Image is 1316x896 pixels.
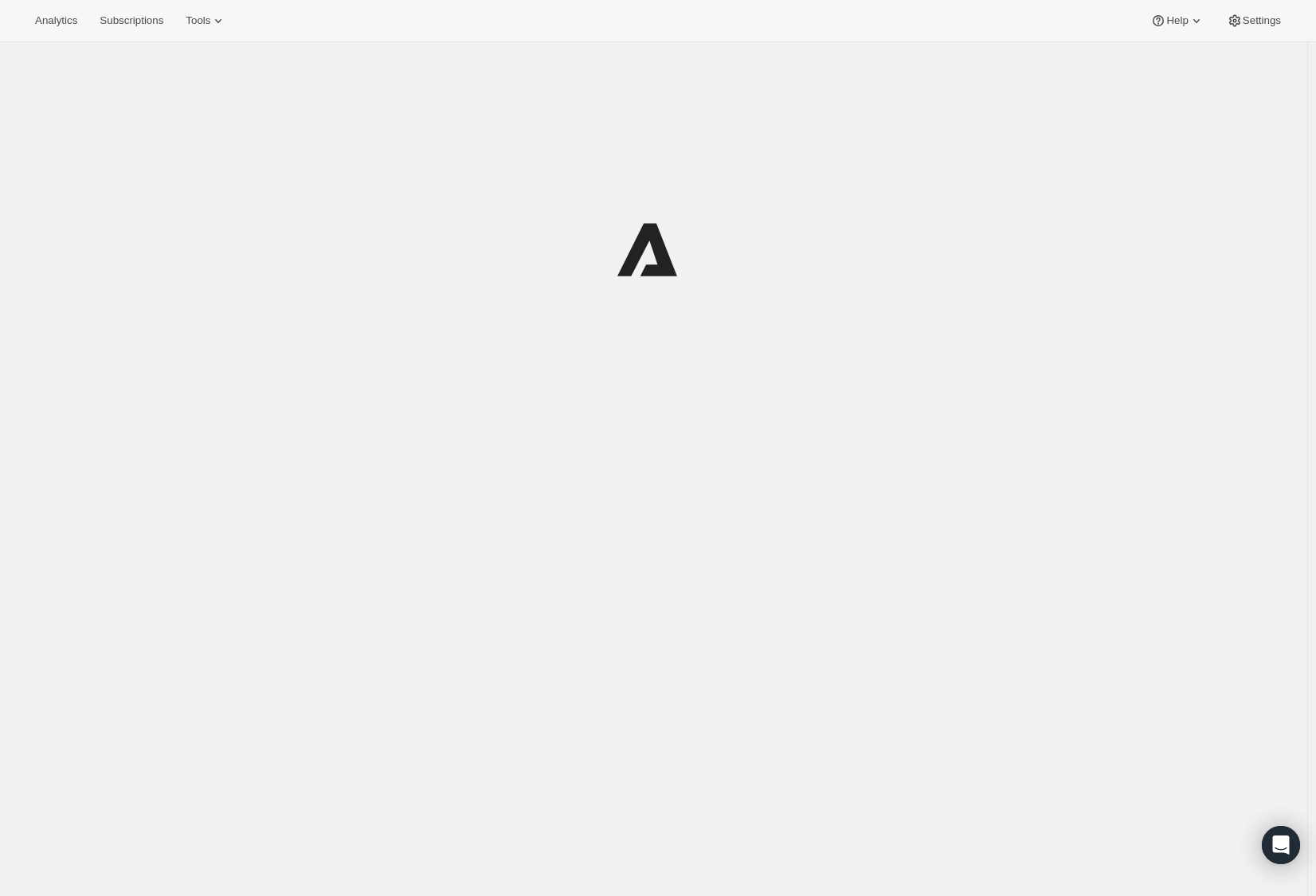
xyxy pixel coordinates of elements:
button: Analytics [25,10,87,32]
span: Analytics [35,14,77,27]
button: Subscriptions [90,10,173,32]
span: Help [1166,14,1188,27]
button: Settings [1217,10,1291,32]
button: Help [1141,10,1213,32]
span: Settings [1243,14,1281,27]
div: Open Intercom Messenger [1262,826,1300,864]
span: Subscriptions [100,14,163,27]
button: Tools [176,10,236,32]
span: Tools [186,14,210,27]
